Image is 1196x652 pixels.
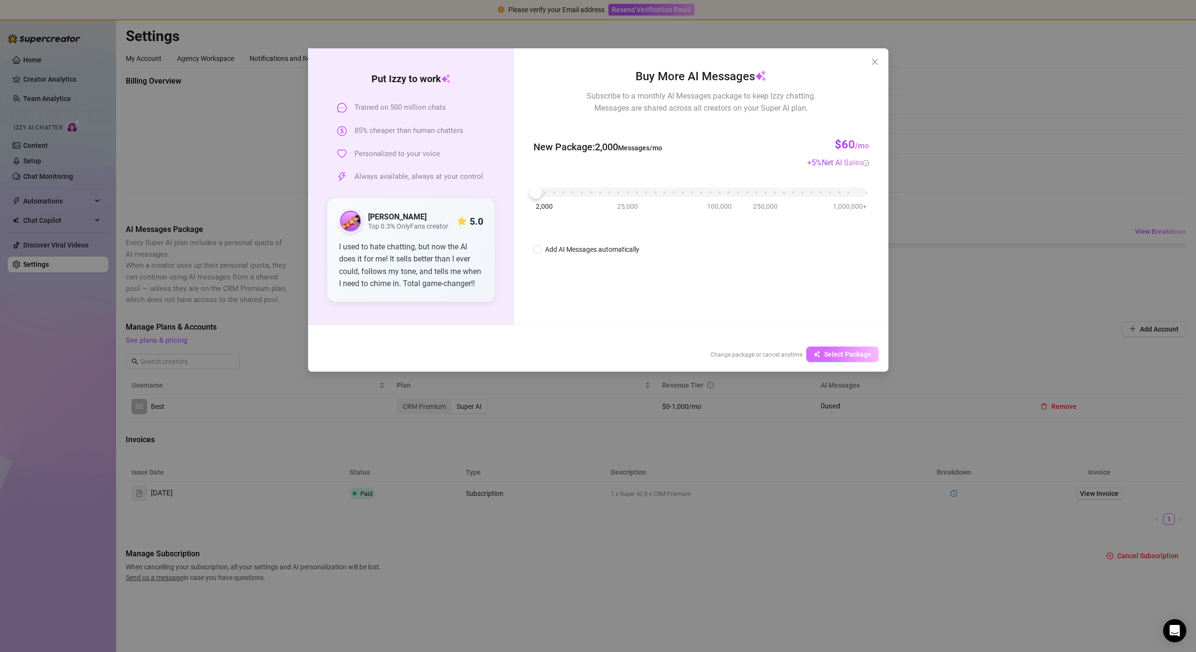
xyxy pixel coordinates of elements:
button: Select Package [806,347,879,362]
span: New Package : 2,000 [533,140,662,155]
span: close [871,58,879,66]
span: Trained on 500 million chats [354,102,446,114]
div: Add AI Messages automatically [545,244,639,255]
span: 100,000 [707,201,732,212]
div: Net AI Sales [822,157,869,169]
span: Subscribe to a monthly AI Messages package to keep Izzy chatting. Messages are shared across all ... [587,90,816,114]
span: /mo [855,141,869,150]
span: thunderbolt [337,172,347,182]
div: Open Intercom Messenger [1163,619,1186,642]
span: message [337,103,347,113]
span: 250,000 [753,201,778,212]
span: Change package or cancel anytime [710,351,802,358]
span: dollar [337,126,347,136]
h3: $60 [835,137,869,153]
span: + 5 % [807,158,869,167]
span: Messages/mo [618,144,662,152]
strong: Put Izzy to work [371,73,451,85]
span: Buy More AI Messages [635,68,767,86]
span: Close [867,58,883,66]
span: 1,000,000+ [833,201,867,212]
span: 85% cheaper than human chatters [354,125,463,137]
strong: [PERSON_NAME] [368,212,427,221]
img: public [340,211,361,232]
strong: 5.0 [470,216,483,227]
span: heart [337,149,347,159]
span: 2,000 [536,201,553,212]
span: star [457,217,467,226]
span: 25,000 [617,201,638,212]
span: info-circle [863,160,869,166]
span: Always available, always at your control [354,171,483,183]
div: I used to hate chatting, but now the AI does it for me! It sells better than I ever could, follow... [339,241,484,290]
span: Personalized to your voice [354,148,440,160]
button: Close [867,54,883,70]
span: Top 0.3% OnlyFans creator [368,222,448,231]
span: Select Package [824,350,871,358]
